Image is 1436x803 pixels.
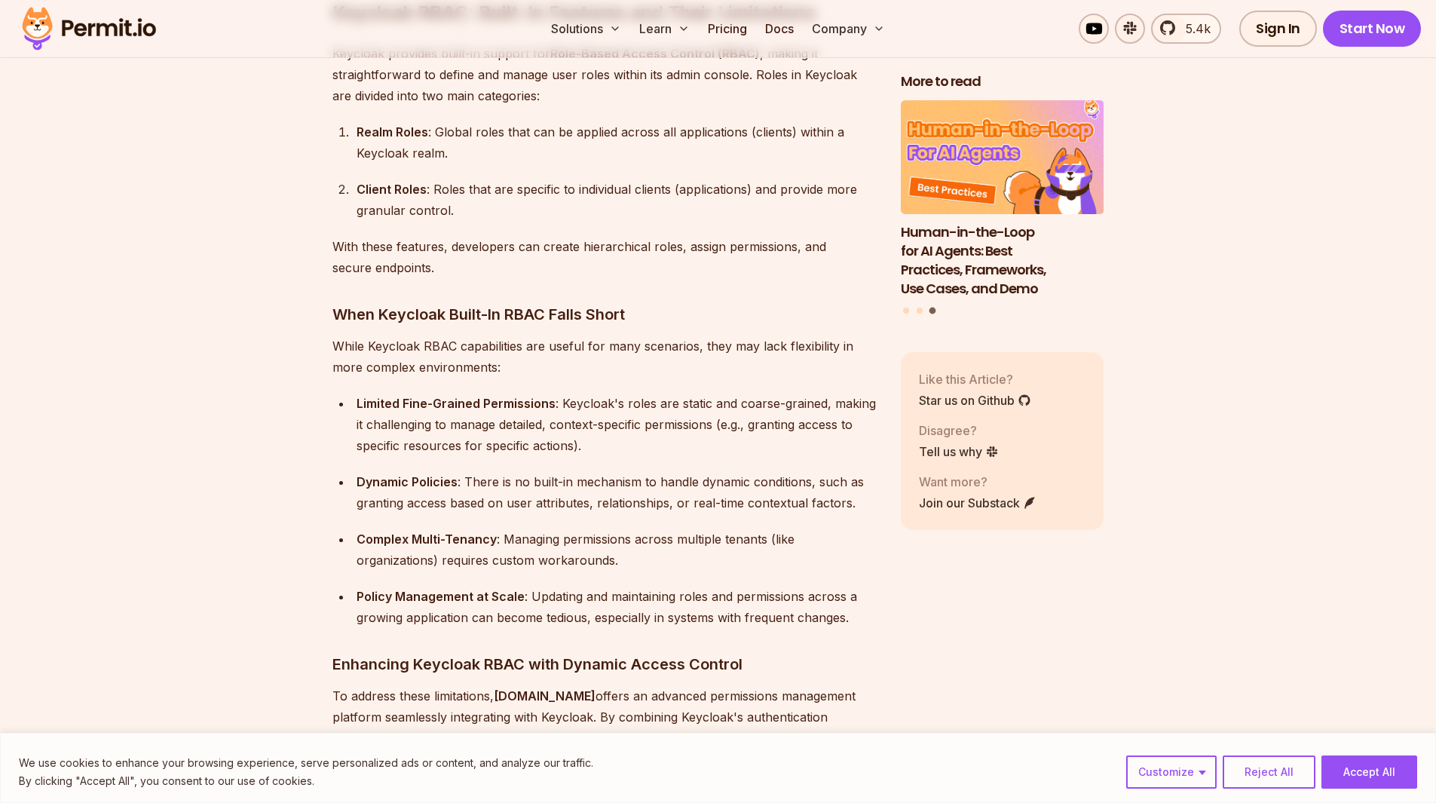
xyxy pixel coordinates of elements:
div: : Updating and maintaining roles and permissions across a growing application can become tedious,... [357,586,877,628]
button: Accept All [1321,755,1417,789]
p: While Keycloak RBAC capabilities are useful for many scenarios, they may lack flexibility in more... [332,336,877,378]
a: Star us on Github [919,391,1031,409]
p: We use cookies to enhance your browsing experience, serve personalized ads or content, and analyz... [19,754,593,772]
div: Posts [901,100,1104,317]
div: : Global roles that can be applied across all applications (clients) within a Keycloak realm. [357,121,877,164]
div: : Managing permissions across multiple tenants (like organizations) requires custom workarounds. [357,529,877,571]
a: Pricing [702,14,753,44]
strong: Dynamic Policies [357,474,458,489]
a: Sign In [1239,11,1317,47]
strong: [DOMAIN_NAME] [494,688,596,703]
button: Company [806,14,891,44]
a: Docs [759,14,800,44]
p: To address these limitations, offers an advanced permissions management platform seamlessly integ... [332,685,877,749]
p: Want more? [919,473,1036,491]
button: Go to slide 3 [929,308,936,314]
a: Join our Substack [919,494,1036,512]
h3: When Keycloak Built-In RBAC Falls Short [332,302,877,326]
a: Tell us why [919,443,999,461]
div: : Keycloak's roles are static and coarse-grained, making it challenging to manage detailed, conte... [357,393,877,456]
button: Reject All [1223,755,1315,789]
strong: Realm Roles [357,124,428,139]
strong: Client Roles [357,182,427,197]
img: Human-in-the-Loop for AI Agents: Best Practices, Frameworks, Use Cases, and Demo [901,100,1104,215]
p: With these features, developers can create hierarchical roles, assign permissions, and secure end... [332,236,877,278]
div: : Roles that are specific to individual clients (applications) and provide more granular control. [357,179,877,221]
button: Solutions [545,14,627,44]
h2: More to read [901,72,1104,91]
p: By clicking "Accept All", you consent to our use of cookies. [19,772,593,790]
li: 3 of 3 [901,100,1104,299]
p: Like this Article? [919,370,1031,388]
a: Start Now [1323,11,1422,47]
h3: Human-in-the-Loop for AI Agents: Best Practices, Frameworks, Use Cases, and Demo [901,223,1104,298]
a: 5.4k [1151,14,1221,44]
strong: Policy Management at Scale [357,589,525,604]
strong: Limited Fine-Grained Permissions [357,396,556,411]
a: Human-in-the-Loop for AI Agents: Best Practices, Frameworks, Use Cases, and DemoHuman-in-the-Loop... [901,100,1104,299]
p: Disagree? [919,421,999,440]
strong: Role-Based Access Control (RBAC) [550,46,760,61]
button: Go to slide 2 [917,308,923,314]
button: Go to slide 1 [903,308,909,314]
div: : There is no built-in mechanism to handle dynamic conditions, such as granting access based on u... [357,471,877,513]
h3: Enhancing Keycloak RBAC with Dynamic Access Control [332,652,877,676]
strong: Complex Multi-Tenancy [357,532,497,547]
p: Keycloak provides built-in support for , making it straightforward to define and manage user role... [332,43,877,106]
span: 5.4k [1177,20,1211,38]
img: Permit logo [15,3,163,54]
button: Customize [1126,755,1217,789]
button: Learn [633,14,696,44]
